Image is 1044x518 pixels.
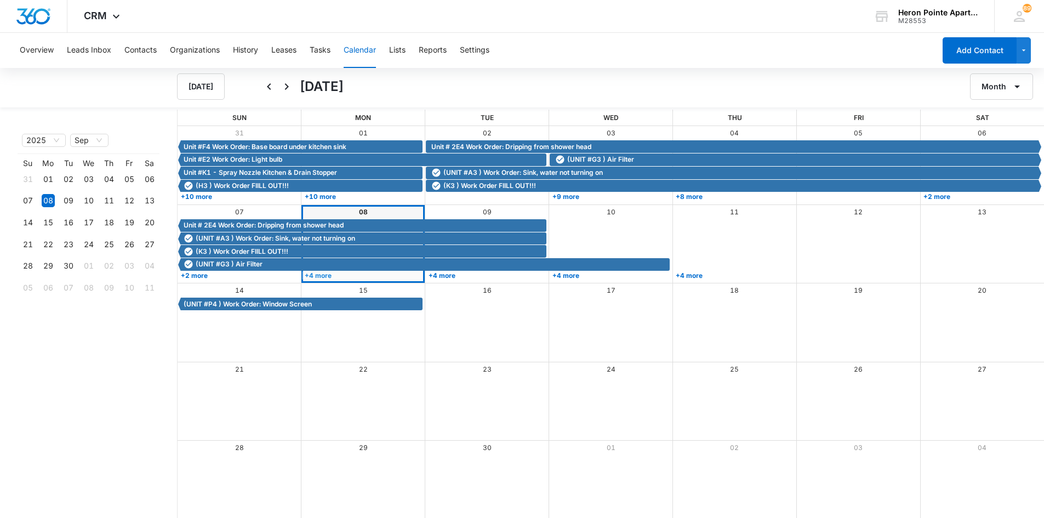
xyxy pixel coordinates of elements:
span: 2025 [26,134,61,146]
span: Tue [481,113,494,122]
span: 89 [1023,4,1031,13]
div: (UNIT #A3 ) Work Order: Sink, water not turning on [181,234,544,243]
a: 01 [359,129,368,137]
div: 03 [123,259,136,272]
span: (UNIT #G3 ) Air Filter [196,259,263,269]
td: 2025-09-02 [58,168,78,190]
div: 02 [102,259,116,272]
a: 29 [359,443,368,452]
div: 06 [42,281,55,294]
div: 13 [143,194,156,207]
div: 22 [42,238,55,251]
a: 03 [854,443,863,452]
div: 16 [62,216,75,229]
td: 2025-09-04 [99,168,119,190]
button: Month [970,73,1033,100]
td: 2025-09-17 [78,212,99,234]
td: 2025-09-28 [18,255,38,277]
div: 11 [102,194,116,207]
a: 09 [483,208,492,216]
a: +4 more [550,271,670,280]
td: 2025-09-15 [38,212,58,234]
td: 2025-09-11 [99,190,119,212]
div: 06 [143,173,156,186]
td: 2025-10-03 [119,255,139,277]
button: [DATE] [177,73,225,100]
td: 2025-10-10 [119,277,139,299]
div: 18 [102,216,116,229]
td: 2025-09-21 [18,234,38,255]
div: 20 [143,216,156,229]
td: 2025-10-07 [58,277,78,299]
span: (UNIT #G3 ) Air Filter [567,155,634,164]
div: 10 [123,281,136,294]
span: (K3 ) Work Order FIILL OUT!!! [196,247,288,257]
div: 08 [82,281,95,294]
button: Lists [389,33,406,68]
button: Leases [271,33,296,68]
a: 31 [235,129,244,137]
a: 24 [607,365,615,373]
a: 06 [978,129,986,137]
th: Th [99,158,119,168]
button: Back [260,78,278,95]
td: 2025-10-06 [38,277,58,299]
button: Tasks [310,33,330,68]
td: 2025-10-01 [78,255,99,277]
a: 17 [607,286,615,294]
a: 27 [978,365,986,373]
div: 04 [143,259,156,272]
a: 28 [235,443,244,452]
button: Add Contact [943,37,1017,64]
div: 31 [21,173,35,186]
a: 22 [359,365,368,373]
span: Unit # 2E4 Work Order: Dripping from shower head [431,142,591,152]
td: 2025-09-01 [38,168,58,190]
div: 24 [82,238,95,251]
a: 19 [854,286,863,294]
div: Unit # 2E4 Work Order: Dripping from shower head [181,220,544,230]
td: 2025-09-20 [139,212,159,234]
a: 11 [730,208,739,216]
a: +2 more [178,271,299,280]
td: 2025-10-05 [18,277,38,299]
div: (K3 ) Work Order FIILL OUT!!! [181,247,544,257]
a: +10 more [302,192,423,201]
div: (UNIT #A3 ) Work Order: Sink, water not turning on [429,168,1039,178]
span: (UNIT #P4 ) Work Order: Window Screen [184,299,312,309]
td: 2025-09-25 [99,234,119,255]
span: Unit #K1 - Spray Nozzle Kitchen & Drain Stopper [184,168,337,178]
td: 2025-09-27 [139,234,159,255]
span: Sat [976,113,989,122]
a: 16 [483,286,492,294]
div: 04 [102,173,116,186]
a: 03 [607,129,615,137]
a: 08 [359,208,368,216]
div: 02 [62,173,75,186]
span: Thu [728,113,742,122]
span: Wed [603,113,619,122]
a: 07 [235,208,244,216]
a: 12 [854,208,863,216]
button: Calendar [344,33,376,68]
a: 14 [235,286,244,294]
span: Sep [75,134,104,146]
a: 18 [730,286,739,294]
th: Mo [38,158,58,168]
th: Sa [139,158,159,168]
a: +9 more [550,192,670,201]
button: Settings [460,33,489,68]
div: 07 [21,194,35,207]
div: 10 [82,194,95,207]
button: History [233,33,258,68]
td: 2025-09-06 [139,168,159,190]
div: 25 [102,238,116,251]
div: Unit # 2E4 Work Order: Dripping from shower head [429,142,1039,152]
td: 2025-09-24 [78,234,99,255]
div: (K3 ) Work Order FIILL OUT!!! [429,181,1039,191]
a: 02 [483,129,492,137]
td: 2025-09-16 [58,212,78,234]
a: 15 [359,286,368,294]
div: 09 [62,194,75,207]
div: (UNIT #G3 ) Air Filter [552,155,1039,164]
